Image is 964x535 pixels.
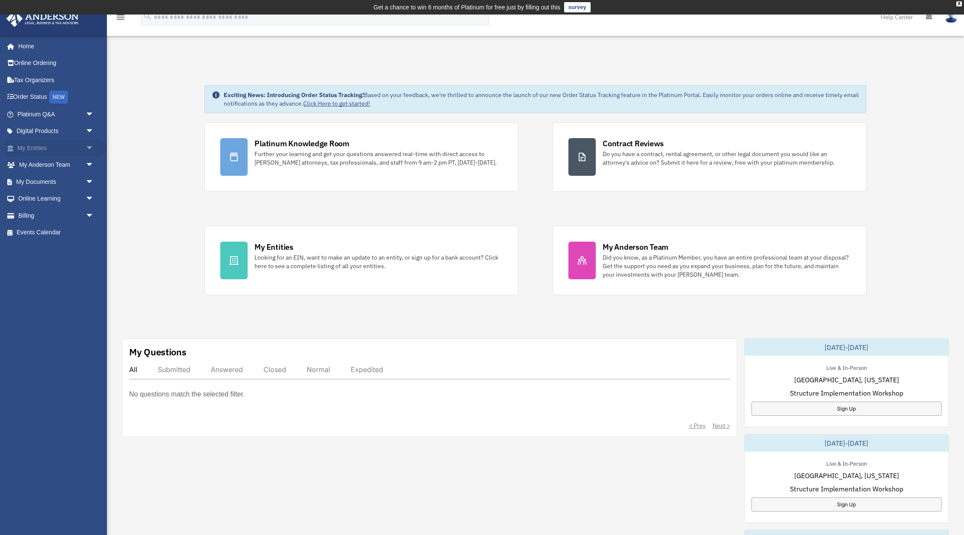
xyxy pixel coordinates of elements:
[86,106,103,123] span: arrow_drop_down
[6,55,107,72] a: Online Ordering
[115,15,126,22] a: menu
[204,122,518,192] a: Platinum Knowledge Room Further your learning and get your questions answered real-time with dire...
[86,157,103,174] span: arrow_drop_down
[86,173,103,191] span: arrow_drop_down
[49,91,68,103] div: NEW
[129,365,137,374] div: All
[6,38,103,55] a: Home
[553,226,866,295] a: My Anderson Team Did you know, as a Platinum Member, you have an entire professional team at your...
[745,435,949,452] div: [DATE]-[DATE]
[158,365,190,374] div: Submitted
[211,365,243,374] div: Answered
[143,12,152,21] i: search
[224,91,859,108] div: Based on your feedback, we're thrilled to announce the launch of our new Order Status Tracking fe...
[129,388,245,400] p: No questions match the selected filter.
[351,365,383,374] div: Expedited
[6,123,107,140] a: Digital Productsarrow_drop_down
[303,100,370,107] a: Click Here to get started!
[603,138,664,149] div: Contract Reviews
[6,173,107,190] a: My Documentsarrow_drop_down
[751,402,942,416] a: Sign Up
[86,190,103,208] span: arrow_drop_down
[603,242,668,252] div: My Anderson Team
[956,1,962,6] div: close
[204,226,518,295] a: My Entities Looking for an EIN, want to make an update to an entity, or sign up for a bank accoun...
[603,150,851,167] div: Do you have a contract, rental agreement, or other legal document you would like an attorney's ad...
[86,139,103,157] span: arrow_drop_down
[553,122,866,192] a: Contract Reviews Do you have a contract, rental agreement, or other legal document you would like...
[6,106,107,123] a: Platinum Q&Aarrow_drop_down
[373,2,560,12] div: Get a chance to win 6 months of Platinum for free just by filling out this
[6,139,107,157] a: My Entitiesarrow_drop_down
[945,11,958,23] img: User Pic
[86,123,103,140] span: arrow_drop_down
[224,91,364,99] strong: Exciting News: Introducing Order Status Tracking!
[603,253,851,279] div: Did you know, as a Platinum Member, you have an entire professional team at your disposal? Get th...
[794,375,899,385] span: [GEOGRAPHIC_DATA], [US_STATE]
[254,242,293,252] div: My Entities
[6,207,107,224] a: Billingarrow_drop_down
[564,2,591,12] a: survey
[129,346,186,358] div: My Questions
[254,150,503,167] div: Further your learning and get your questions answered real-time with direct access to [PERSON_NAM...
[794,470,899,481] span: [GEOGRAPHIC_DATA], [US_STATE]
[745,339,949,356] div: [DATE]-[DATE]
[6,157,107,174] a: My Anderson Teamarrow_drop_down
[254,253,503,270] div: Looking for an EIN, want to make an update to an entity, or sign up for a bank account? Click her...
[254,138,349,149] div: Platinum Knowledge Room
[819,458,874,467] div: Live & In-Person
[6,89,107,106] a: Order StatusNEW
[790,484,903,494] span: Structure Implementation Workshop
[115,12,126,22] i: menu
[86,207,103,225] span: arrow_drop_down
[819,363,874,372] div: Live & In-Person
[6,190,107,207] a: Online Learningarrow_drop_down
[4,10,81,27] img: Anderson Advisors Platinum Portal
[307,365,330,374] div: Normal
[751,497,942,511] a: Sign Up
[263,365,286,374] div: Closed
[790,388,903,398] span: Structure Implementation Workshop
[6,71,107,89] a: Tax Organizers
[6,224,107,241] a: Events Calendar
